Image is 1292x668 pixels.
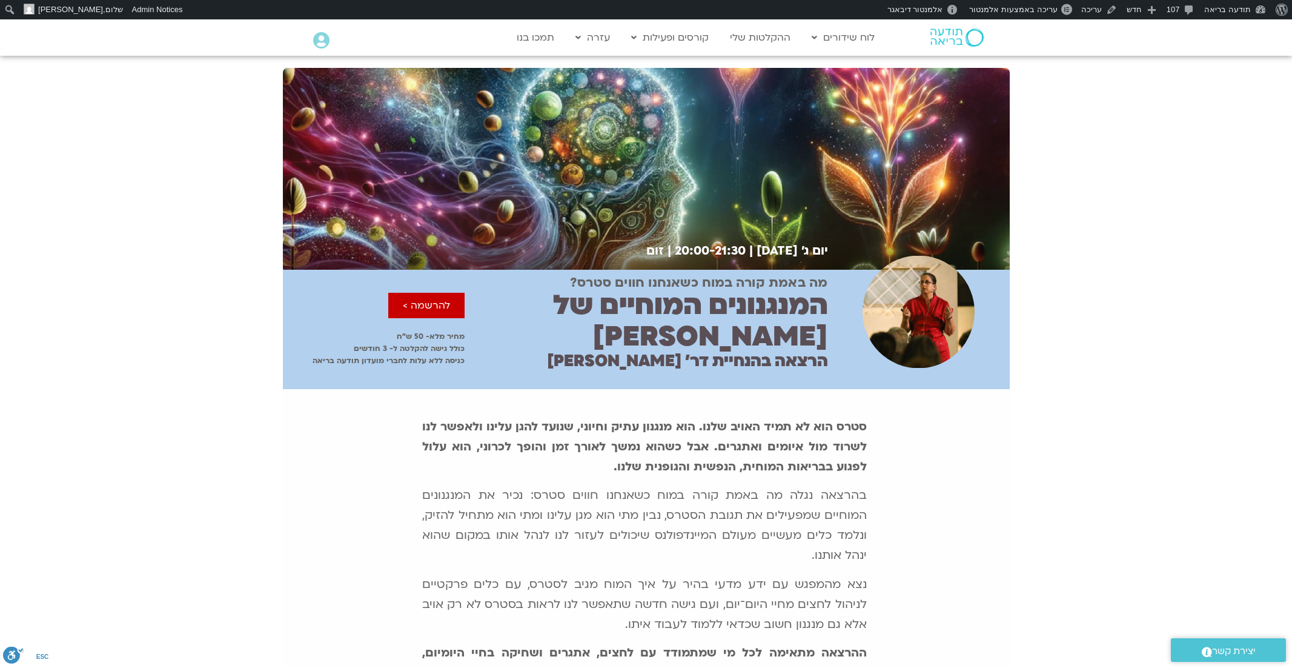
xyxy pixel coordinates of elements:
a: קורסים ופעילות [625,26,715,49]
a: עזרה [569,26,616,49]
a: להרשמה > [388,293,465,318]
a: יצירת קשר [1171,638,1286,662]
span: להרשמה > [403,300,450,311]
span: יצירת קשר [1212,643,1256,660]
span: [PERSON_NAME] [38,5,103,14]
img: תודעה בריאה [930,28,984,47]
a: לוח שידורים [806,26,881,49]
b: סטרס הוא לא תמיד האויב שלנו. הוא מנגנון עתיק וחיוני, שנועד להגן עלינו ולאפשר לנו לשרוד מול איומים... [422,419,867,475]
h2: המנגנונים המוחיים של [PERSON_NAME] [465,290,828,353]
a: תמכו בנו [511,26,560,49]
p: מחיר מלא- 50 ש״ח כולל גישה להקלטה ל- 3 חודשים כניסה ללא עלות לחברי מועדון תודעה בריאה [283,330,465,367]
h2: מה באמת קורה במוח כשאנחנו חווים סטרס? [570,276,827,290]
h2: הרצאה בהנחיית דר׳ [PERSON_NAME] [547,352,828,370]
a: ההקלטות שלי [724,26,797,49]
span: עריכה באמצעות אלמנטור [969,5,1057,14]
h2: יום ג׳ [DATE] | 20:00-21:30 | זום [637,244,828,258]
p: בהרצאה נגלה מה באמת קורה במוח כשאנחנו חווים סטרס: נכיר את המנגנונים המוחיים שמפעילים את תגובת הסט... [422,486,867,566]
p: נצא מהמפגש עם ידע מדעי בהיר על איך המוח מגיב לסטרס, עם כלים פרקטיים לניהול לחצים מחיי היום־יום, ו... [422,575,867,635]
